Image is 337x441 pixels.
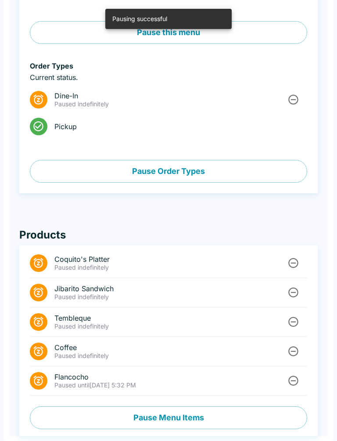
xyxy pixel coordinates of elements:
[285,91,301,108] button: Unpause
[54,314,286,322] span: Tembleque
[54,100,286,108] p: Paused indefinitely
[30,406,307,429] button: Pause Menu Items
[30,73,307,82] p: Current status.
[285,372,301,389] button: Unpause
[54,381,286,389] p: [DATE] 5:32 PM
[54,91,286,100] span: Dine-In
[112,11,167,26] div: Pausing successful
[54,122,300,131] span: Pickup
[30,160,307,183] button: Pause Order Types
[54,322,286,330] p: Paused indefinitely
[54,264,286,271] p: Paused indefinitely
[285,255,301,271] button: Unpause
[285,314,301,330] button: Unpause
[54,372,286,381] span: Flancocho
[54,381,90,389] span: Paused until
[54,352,286,360] p: Paused indefinitely
[54,343,286,352] span: Coffee
[19,228,318,242] h4: Products
[30,61,307,70] h6: Order Types
[54,255,286,264] span: Coquito's Platter
[285,284,301,300] button: Unpause
[30,21,307,44] button: Pause this menu
[54,284,286,293] span: Jibarito Sandwich
[285,343,301,359] button: Unpause
[54,293,286,301] p: Paused indefinitely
